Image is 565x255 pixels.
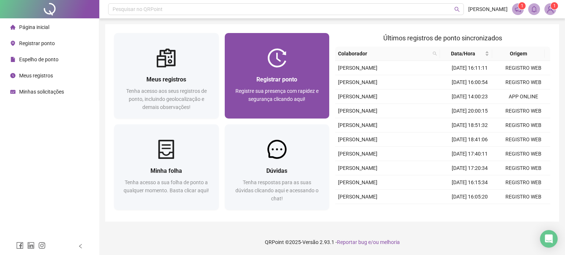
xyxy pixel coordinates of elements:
[27,242,35,249] span: linkedin
[338,136,377,142] span: [PERSON_NAME]
[551,2,558,10] sup: Atualize o seu contato no menu Meus Dados
[78,244,83,249] span: left
[235,88,319,102] span: Registre sua presença com rapidez e segurança clicando aqui!
[497,118,550,132] td: REGISTRO WEB
[431,48,438,59] span: search
[338,108,377,114] span: [PERSON_NAME]
[443,204,497,218] td: [DATE] 14:01:14
[10,41,15,46] span: environment
[497,90,550,104] td: APP ONLINE
[497,147,550,161] td: REGISTRO WEB
[235,179,319,201] span: Tenha respostas para as suas dúvidas clicando aqui e acessando o chat!
[19,57,58,62] span: Espelho de ponto
[383,34,502,42] span: Últimos registros de ponto sincronizados
[256,76,297,83] span: Registrar ponto
[443,132,497,147] td: [DATE] 18:41:06
[338,65,377,71] span: [PERSON_NAME]
[540,230,558,248] div: Open Intercom Messenger
[19,89,64,95] span: Minhas solicitações
[497,61,550,75] td: REGISTRO WEB
[497,190,550,204] td: REGISTRO WEB
[19,40,55,46] span: Registrar ponto
[124,179,209,193] span: Tenha acesso a sua folha de ponto a qualquer momento. Basta clicar aqui!
[337,239,400,245] span: Reportar bug e/ou melhoria
[553,3,556,8] span: 1
[338,79,377,85] span: [PERSON_NAME]
[19,24,49,30] span: Página inicial
[10,57,15,62] span: file
[114,33,219,119] a: Meus registrosTenha acesso aos seus registros de ponto, incluindo geolocalização e demais observa...
[338,179,377,185] span: [PERSON_NAME]
[468,5,508,13] span: [PERSON_NAME]
[126,88,207,110] span: Tenha acesso aos seus registros de ponto, incluindo geolocalização e demais observações!
[497,104,550,118] td: REGISTRO WEB
[338,151,377,157] span: [PERSON_NAME]
[497,132,550,147] td: REGISTRO WEB
[338,50,430,58] span: Colaborador
[497,204,550,218] td: APP ONLINE
[443,118,497,132] td: [DATE] 18:51:32
[443,75,497,90] td: [DATE] 16:00:54
[497,175,550,190] td: REGISTRO WEB
[338,122,377,128] span: [PERSON_NAME]
[531,6,537,12] span: bell
[521,3,523,8] span: 1
[99,229,565,255] footer: QRPoint © 2025 - 2.93.1 -
[454,7,460,12] span: search
[497,75,550,90] td: REGISTRO WEB
[497,161,550,175] td: REGISTRO WEB
[492,47,544,61] th: Origem
[443,50,483,58] span: Data/Hora
[266,167,287,174] span: Dúvidas
[38,242,46,249] span: instagram
[443,104,497,118] td: [DATE] 20:00:15
[10,73,15,78] span: clock-circle
[443,147,497,161] td: [DATE] 17:40:11
[515,6,521,12] span: notification
[443,90,497,104] td: [DATE] 14:00:23
[225,124,330,210] a: DúvidasTenha respostas para as suas dúvidas clicando aqui e acessando o chat!
[518,2,526,10] sup: 1
[146,76,186,83] span: Meus registros
[16,242,24,249] span: facebook
[545,4,556,15] img: 90569
[150,167,182,174] span: Minha folha
[19,73,53,79] span: Meus registros
[302,239,319,245] span: Versão
[440,47,492,61] th: Data/Hora
[10,89,15,94] span: schedule
[338,194,377,200] span: [PERSON_NAME]
[114,124,219,210] a: Minha folhaTenha acesso a sua folha de ponto a qualquer momento. Basta clicar aqui!
[443,61,497,75] td: [DATE] 16:11:11
[443,175,497,190] td: [DATE] 16:15:34
[338,165,377,171] span: [PERSON_NAME]
[443,190,497,204] td: [DATE] 16:05:20
[225,33,330,119] a: Registrar pontoRegistre sua presença com rapidez e segurança clicando aqui!
[443,161,497,175] td: [DATE] 17:20:34
[338,94,377,99] span: [PERSON_NAME]
[10,25,15,30] span: home
[433,51,437,56] span: search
